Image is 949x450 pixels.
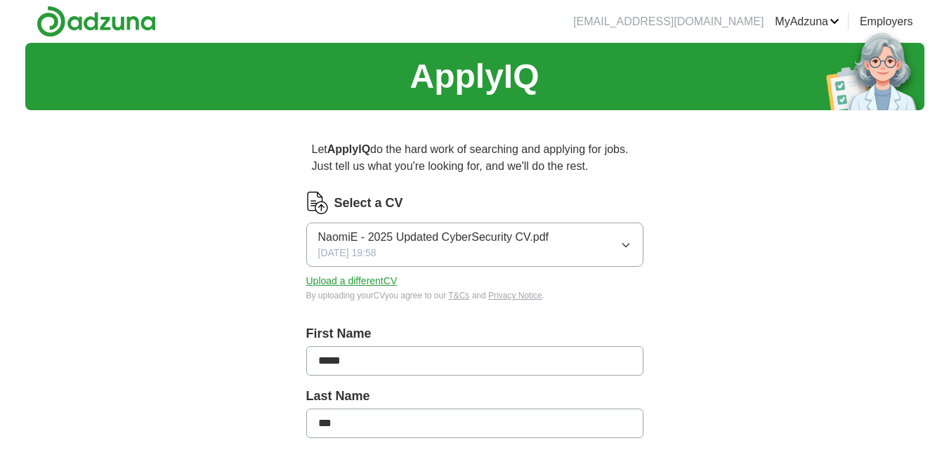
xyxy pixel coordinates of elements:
label: Select a CV [334,194,403,213]
strong: ApplyIQ [327,143,370,155]
a: Privacy Notice [488,291,542,300]
span: [DATE] 19:58 [318,246,377,260]
a: T&Cs [448,291,469,300]
label: Last Name [306,387,643,406]
span: NaomiE - 2025 Updated CyberSecurity CV.pdf [318,229,549,246]
img: Adzuna logo [37,6,156,37]
h1: ApplyIQ [410,51,539,102]
label: First Name [306,324,643,343]
button: Upload a differentCV [306,274,398,289]
button: NaomiE - 2025 Updated CyberSecurity CV.pdf[DATE] 19:58 [306,223,643,267]
div: By uploading your CV you agree to our and . [306,289,643,302]
img: CV Icon [306,192,329,214]
a: Employers [860,13,913,30]
p: Let do the hard work of searching and applying for jobs. Just tell us what you're looking for, an... [306,135,643,180]
li: [EMAIL_ADDRESS][DOMAIN_NAME] [573,13,764,30]
a: MyAdzuna [775,13,839,30]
